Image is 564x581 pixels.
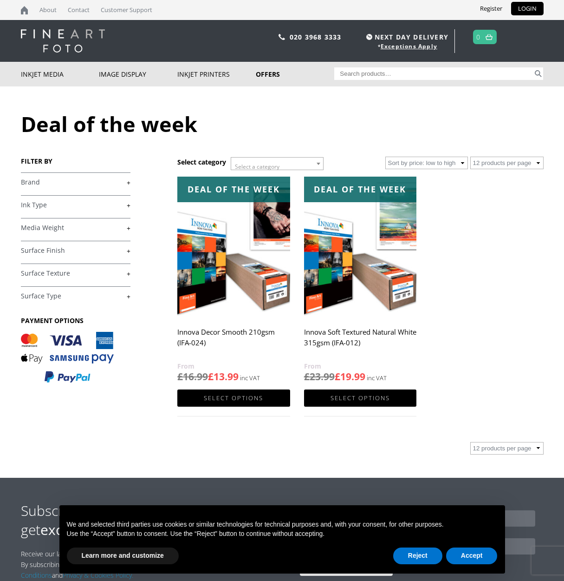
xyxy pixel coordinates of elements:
p: We and selected third parties use cookies or similar technologies for technical purposes and, wit... [67,520,498,529]
span: £ [304,370,310,383]
a: + [21,201,130,210]
bdi: 19.99 [335,370,365,383]
img: basket.svg [486,34,493,40]
a: 020 3968 3333 [290,33,342,41]
a: 0 [476,30,480,44]
bdi: 13.99 [208,370,239,383]
h2: Subscribe to our newsletter to get [21,501,282,539]
bdi: 16.99 [177,370,208,383]
img: logo-white.svg [21,29,105,53]
a: Image Display [99,62,177,86]
img: phone.svg [279,34,285,40]
a: LOGIN [511,2,544,15]
a: Offers [256,62,334,86]
h4: Surface Type [21,286,130,305]
button: Reject [393,548,442,564]
a: + [21,292,130,301]
a: + [21,246,130,255]
button: Accept [446,548,498,564]
img: Innova Soft Textured Natural White 315gsm (IFA-012) [304,177,416,317]
div: Deal of the week [304,177,416,202]
div: Deal of the week [177,177,290,202]
input: Search products… [334,67,533,80]
h3: FILTER BY [21,157,130,165]
span: £ [335,370,340,383]
button: Search [533,67,544,80]
h4: Surface Texture [21,264,130,282]
bdi: 23.99 [304,370,335,383]
select: Shop order [385,157,468,169]
h2: Innova Soft Textured Natural White 315gsm (IFA-012) [304,324,416,361]
h2: Innova Decor Smooth 210gsm (IFA-024) [177,324,290,361]
img: PAYMENT OPTIONS [21,332,114,383]
h3: Select category [177,158,226,166]
a: Exceptions Apply [381,42,437,50]
span: £ [208,370,214,383]
p: Use the “Accept” button to consent. Use the “Reject” button to continue without accepting. [67,529,498,539]
a: + [21,178,130,187]
h4: Brand [21,172,130,191]
a: Deal of the week Innova Decor Smooth 210gsm (IFA-024) £16.99£13.99 [177,177,290,383]
h3: PAYMENT OPTIONS [21,316,130,325]
h4: Media Weight [21,218,130,237]
p: Receive our latest news and offers by subscribing [DATE]! By subscribing you agree to our and [21,548,192,581]
strong: exclusive offers [40,520,141,539]
a: + [21,224,130,232]
a: Select options for “Innova Decor Smooth 210gsm (IFA-024)” [177,390,290,407]
a: Terms & Conditions [21,560,137,580]
span: £ [177,370,183,383]
a: Inkjet Printers [177,62,256,86]
a: Select options for “Innova Soft Textured Natural White 315gsm (IFA-012)” [304,390,416,407]
a: Inkjet Media [21,62,99,86]
h4: Surface Finish [21,241,130,259]
button: Learn more and customize [67,548,179,564]
span: NEXT DAY DELIVERY [364,32,448,42]
img: Innova Decor Smooth 210gsm (IFA-024) [177,177,290,317]
h1: Deal of the week [21,110,544,138]
h4: Ink Type [21,195,130,214]
a: Register [473,2,509,15]
a: + [21,269,130,278]
a: Deal of the week Innova Soft Textured Natural White 315gsm (IFA-012) £23.99£19.99 [304,177,416,383]
img: time.svg [366,34,372,40]
span: Select a category [235,163,279,171]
